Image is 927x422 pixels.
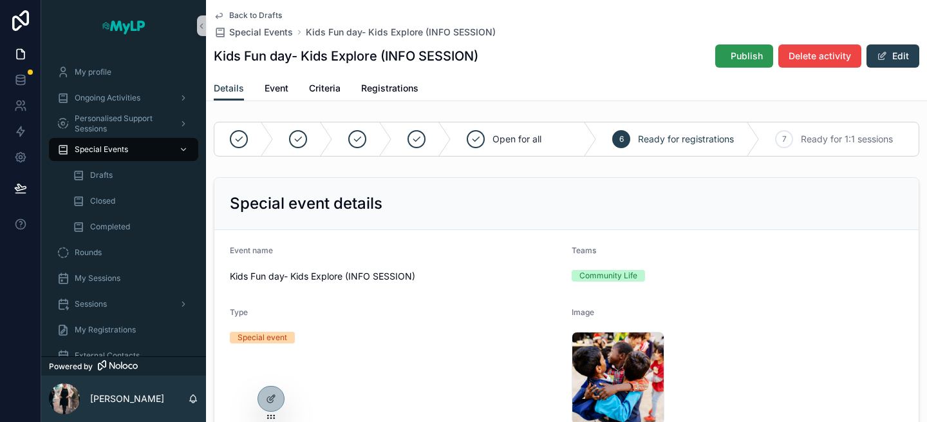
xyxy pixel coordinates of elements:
div: Community Life [579,270,637,282]
span: Image [572,307,594,317]
a: Details [214,77,244,101]
span: Drafts [90,170,113,180]
span: 6 [619,134,624,144]
span: Special Events [229,26,293,39]
span: Event [265,82,288,95]
button: Edit [866,44,919,68]
span: Publish [731,50,763,62]
a: Kids Fun day- Kids Explore (INFO SESSION) [306,26,496,39]
span: Sessions [75,299,107,309]
a: Special Events [214,26,293,39]
p: [PERSON_NAME] [90,392,164,405]
span: Event name [230,245,273,255]
span: Back to Drafts [229,10,282,21]
span: External Contacts [75,350,140,361]
a: External Contacts [49,344,198,367]
img: App logo [101,15,146,36]
a: Rounds [49,241,198,264]
a: Registrations [361,77,418,102]
div: scrollable content [41,52,206,356]
button: Delete activity [778,44,861,68]
span: Closed [90,196,115,206]
span: Special Events [75,144,128,155]
h1: Kids Fun day- Kids Explore (INFO SESSION) [214,47,478,65]
span: Criteria [309,82,341,95]
a: Criteria [309,77,341,102]
a: Special Events [49,138,198,161]
a: Sessions [49,293,198,316]
a: My Registrations [49,318,198,341]
a: Personalised Support Sessions [49,112,198,135]
span: Powered by [49,361,93,372]
span: Open for all [492,133,541,146]
span: Ready for registrations [638,133,734,146]
a: My profile [49,61,198,84]
button: Publish [715,44,773,68]
span: My Sessions [75,273,120,283]
div: Special event [238,332,287,343]
span: Personalised Support Sessions [75,113,169,134]
span: Ongoing Activities [75,93,140,103]
span: Details [214,82,244,95]
span: Kids Fun day- Kids Explore (INFO SESSION) [230,270,561,283]
a: My Sessions [49,267,198,290]
a: Completed [64,215,198,238]
span: Type [230,307,248,317]
a: Ongoing Activities [49,86,198,110]
span: Completed [90,222,130,232]
span: Teams [572,245,596,255]
span: Ready for 1:1 sessions [801,133,893,146]
span: My Registrations [75,325,136,335]
span: My profile [75,67,111,77]
a: Back to Drafts [214,10,282,21]
a: Event [265,77,288,102]
span: Registrations [361,82,418,95]
a: Closed [64,189,198,213]
a: Drafts [64,164,198,187]
span: Delete activity [789,50,851,62]
span: 7 [782,134,787,144]
span: Rounds [75,247,102,258]
h2: Special event details [230,193,382,214]
a: Powered by [41,356,206,376]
